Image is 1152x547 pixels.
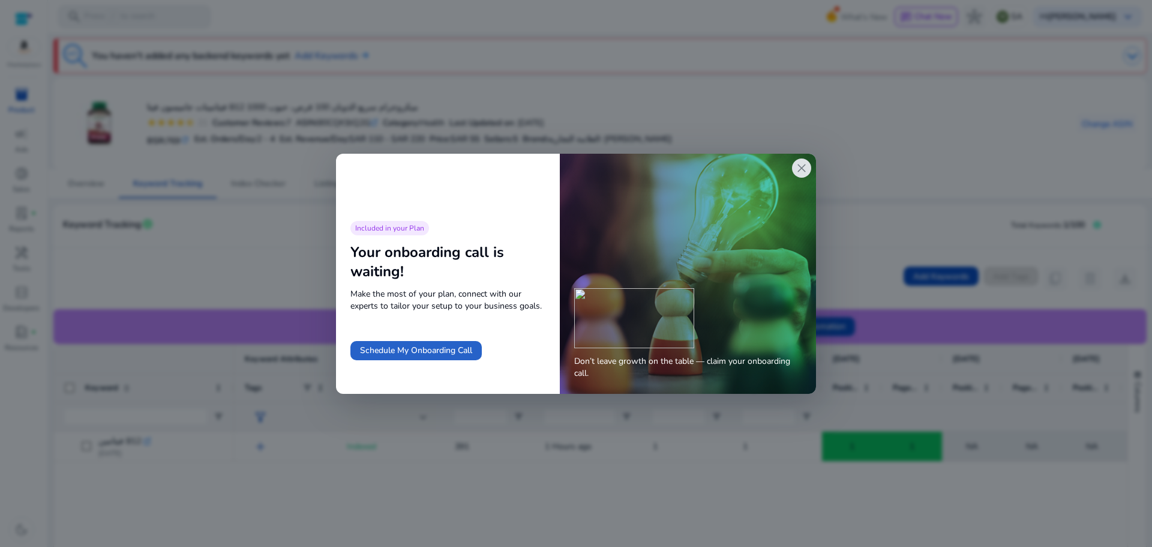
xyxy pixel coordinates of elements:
span: Don’t leave growth on the table — claim your onboarding call. [574,355,802,379]
span: Make the most of your plan, connect with our experts to tailor your setup to your business goals. [350,288,545,312]
span: close [794,161,809,175]
span: Included in your Plan [355,223,424,233]
div: Your onboarding call is waiting! [350,243,545,281]
span: Schedule My Onboarding Call [360,344,472,357]
button: Schedule My Onboarding Call [350,341,482,360]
